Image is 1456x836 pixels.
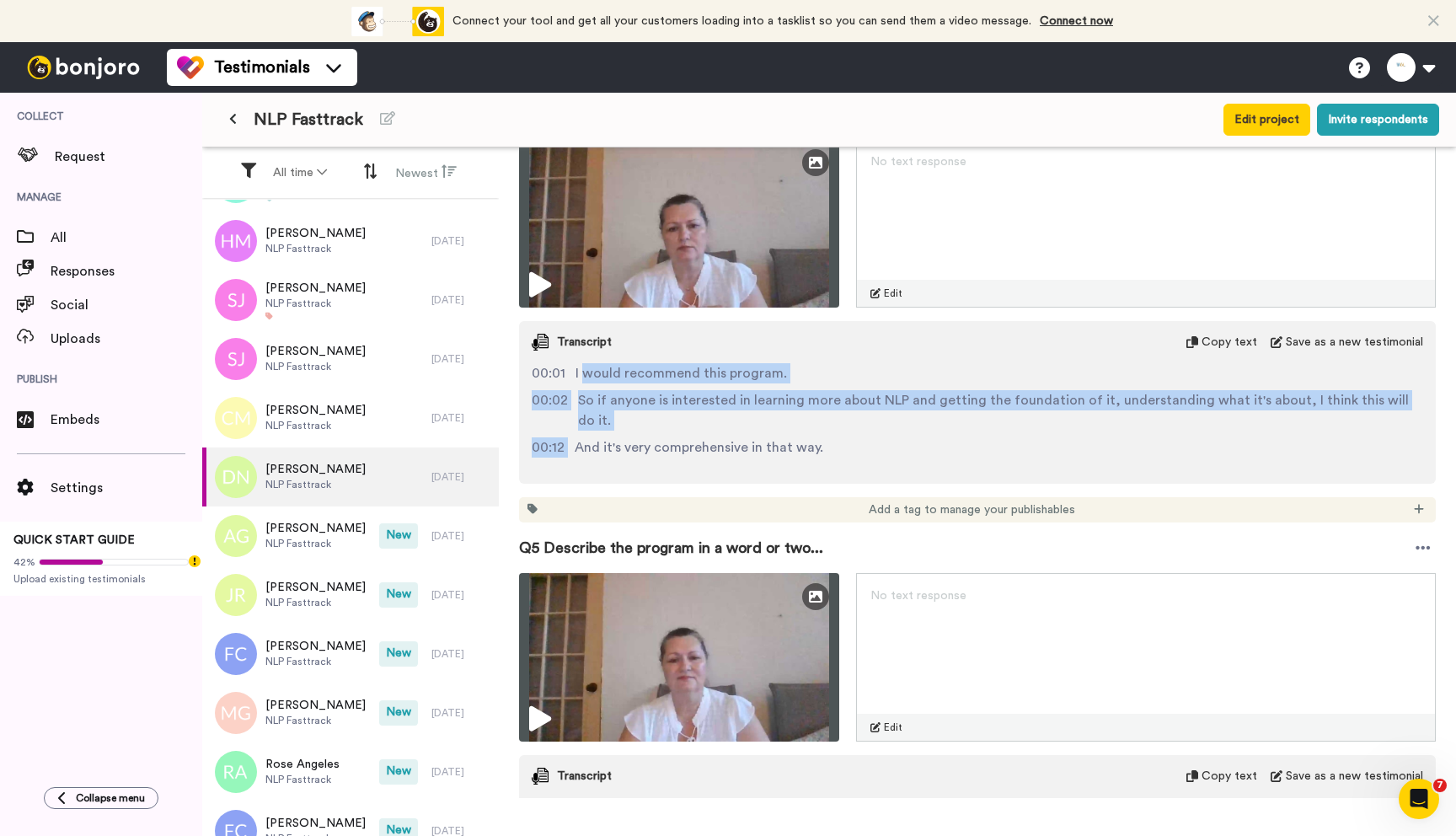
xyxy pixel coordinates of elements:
[265,697,366,714] span: [PERSON_NAME]
[215,751,257,793] img: ra.png
[215,397,257,439] img: cm.png
[202,506,499,565] a: [PERSON_NAME]NLP FasttrackNew[DATE]
[265,579,366,596] span: [PERSON_NAME]
[431,411,490,425] div: [DATE]
[431,234,490,248] div: [DATE]
[202,330,499,389] a: [PERSON_NAME]NLP Fasttrack[DATE]
[431,765,490,779] div: [DATE]
[215,338,257,380] img: sj.png
[869,501,1075,518] span: Add a tag to manage your publishables
[431,470,490,484] div: [DATE]
[177,54,204,81] img: tm-color.svg
[431,529,490,543] div: [DATE]
[202,447,499,506] a: [PERSON_NAME]NLP Fasttrack[DATE]
[265,419,366,432] span: NLP Fasttrack
[575,437,823,458] span: And it's very comprehensive in that way.
[1286,334,1423,351] span: Save as a new testimonial
[215,279,257,321] img: sj.png
[215,692,257,734] img: mg.png
[532,390,568,431] span: 00:02
[202,212,499,271] a: [PERSON_NAME]NLP Fasttrack[DATE]
[1399,779,1439,819] iframe: Intercom live chat
[379,700,418,726] span: New
[214,56,310,79] span: Testimonials
[187,554,202,569] div: Tooltip anchor
[254,108,363,131] span: NLP Fasttrack
[532,437,565,458] span: 00:12
[452,15,1031,27] span: Connect your tool and get all your customers loading into a tasklist so you can send them a video...
[265,360,366,373] span: NLP Fasttrack
[532,797,565,817] span: 00:01
[532,363,565,383] span: 00:01
[519,536,823,560] span: Q5 Describe the program in a word or two...
[265,638,366,655] span: [PERSON_NAME]
[557,334,612,351] span: Transcript
[1202,768,1257,785] span: Copy text
[1286,768,1423,785] span: Save as a new testimonial
[215,515,257,557] img: ag.png
[202,565,499,624] a: [PERSON_NAME]NLP FasttrackNew[DATE]
[265,297,366,310] span: NLP Fasttrack
[215,456,257,498] img: dn.png
[265,714,366,727] span: NLP Fasttrack
[51,329,202,349] span: Uploads
[265,756,340,773] span: Rose Angeles
[884,287,902,300] span: Edit
[13,555,35,569] span: 42%
[215,633,257,675] img: fc.png
[265,520,366,537] span: [PERSON_NAME]
[532,334,549,351] img: transcript.svg
[51,478,202,498] span: Settings
[1040,15,1113,27] a: Connect now
[431,293,490,307] div: [DATE]
[202,742,499,801] a: Rose AngelesNLP FasttrackNew[DATE]
[51,295,202,315] span: Social
[385,157,467,189] button: Newest
[55,147,202,167] span: Request
[265,280,366,297] span: [PERSON_NAME]
[519,573,839,742] img: 7f7fb55e-2701-4763-b06f-b8dbed1fd063-thumbnail_full-1759532182.jpg
[51,261,202,281] span: Responses
[575,363,787,383] span: I would recommend this program.
[557,768,612,785] span: Transcript
[379,759,418,785] span: New
[431,352,490,366] div: [DATE]
[351,7,444,36] div: animation
[202,389,499,447] a: [PERSON_NAME]NLP Fasttrack[DATE]
[1433,779,1447,792] span: 7
[575,797,796,817] span: The program is fast paced for sure.
[44,787,158,809] button: Collapse menu
[519,139,839,308] img: b722f27b-78df-4785-ade6-3e6de81353a8-thumbnail_full-1759532067.jpg
[265,242,366,255] span: NLP Fasttrack
[263,158,337,188] button: All time
[578,390,1423,431] span: So if anyone is interested in learning more about NLP and getting the foundation of it, understan...
[215,574,257,616] img: jr.png
[379,641,418,667] span: New
[431,588,490,602] div: [DATE]
[13,572,189,586] span: Upload existing testimonials
[20,56,147,79] img: bj-logo-header-white.svg
[379,582,418,608] span: New
[202,271,499,330] a: [PERSON_NAME]NLP Fasttrack[DATE]
[51,410,202,430] span: Embeds
[265,596,366,609] span: NLP Fasttrack
[1202,334,1257,351] span: Copy text
[1317,104,1439,136] button: Invite respondents
[265,537,366,550] span: NLP Fasttrack
[265,225,366,242] span: [PERSON_NAME]
[215,220,257,262] img: hm.png
[379,523,418,549] span: New
[265,461,366,478] span: [PERSON_NAME]
[884,721,902,734] span: Edit
[870,156,966,168] span: No text response
[265,402,366,419] span: [PERSON_NAME]
[431,706,490,720] div: [DATE]
[202,683,499,742] a: [PERSON_NAME]NLP FasttrackNew[DATE]
[265,478,366,491] span: NLP Fasttrack
[51,228,202,248] span: All
[265,815,366,832] span: [PERSON_NAME]
[1223,104,1310,136] button: Edit project
[265,343,366,360] span: [PERSON_NAME]
[870,590,966,602] span: No text response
